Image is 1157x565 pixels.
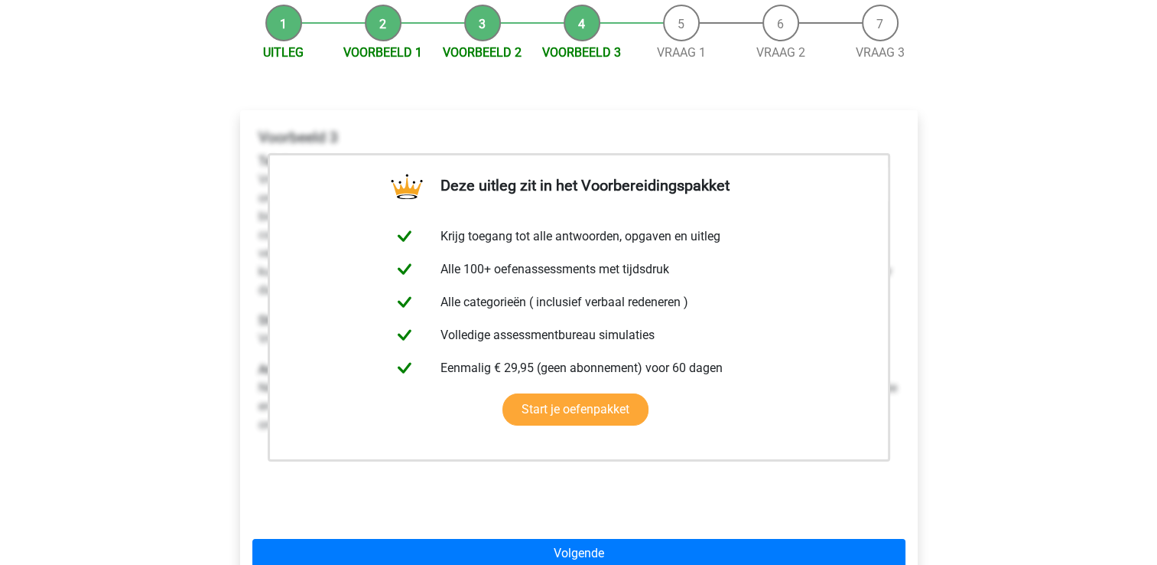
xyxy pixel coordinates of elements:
p: Niet waar. Het aandeel vrouwen onder de recent gepromoveerden is bij economie en filosofie 35%, m... [258,361,899,434]
a: Voorbeeld 3 [542,45,621,60]
a: Voorbeeld 1 [343,45,422,60]
a: Vraag 1 [657,45,706,60]
p: Vrouwen zijn in alle wetenschapsgebieden ondervertegenwoordigd [258,312,899,348]
a: Vraag 3 [856,45,905,60]
a: Start je oefenpakket [502,394,648,426]
p: Vrouwen zijn ondervertegenwoordigd in de wetenschap, maar in sommige wetenschapsgebieden zijn ze ... [258,152,899,299]
a: Uitleg [263,45,304,60]
a: Vraag 2 [756,45,805,60]
b: Antwoord [258,362,310,377]
b: Stelling [258,313,299,328]
a: Voorbeeld 2 [443,45,522,60]
b: Voorbeeld 3 [258,129,338,146]
b: Tekst [258,154,288,168]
